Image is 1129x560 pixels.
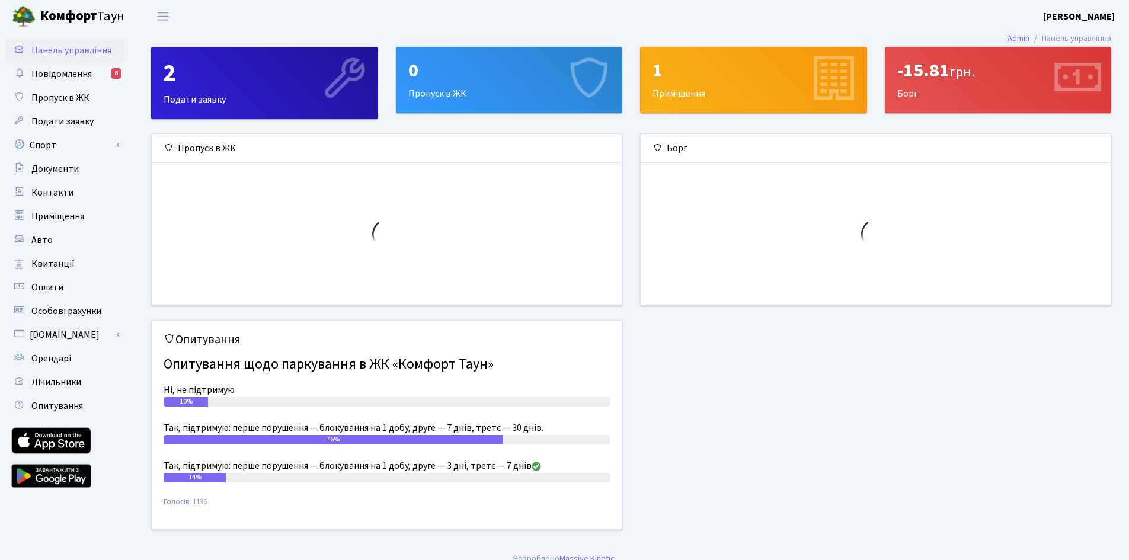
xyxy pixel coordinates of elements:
[1043,9,1115,24] a: [PERSON_NAME]
[6,276,124,299] a: Оплати
[164,497,610,517] small: Голосів: 1136
[897,59,1099,82] div: -15.81
[31,233,53,247] span: Авто
[31,305,101,318] span: Особові рахунки
[151,47,378,119] a: 2Подати заявку
[6,228,124,252] a: Авто
[6,347,124,370] a: Орендарі
[111,68,121,79] div: 8
[396,47,622,113] div: Пропуск в ЖК
[31,115,94,128] span: Подати заявку
[31,210,84,223] span: Приміщення
[31,186,73,199] span: Контакти
[31,162,79,175] span: Документи
[31,376,81,389] span: Лічильники
[6,252,124,276] a: Квитанції
[164,397,208,407] div: 10%
[6,157,124,181] a: Документи
[40,7,97,25] b: Комфорт
[408,59,610,82] div: 0
[6,370,124,394] a: Лічильники
[6,86,124,110] a: Пропуск в ЖК
[949,62,975,82] span: грн.
[396,47,623,113] a: 0Пропуск в ЖК
[164,473,226,482] div: 14%
[641,47,866,113] div: Приміщення
[6,110,124,133] a: Подати заявку
[31,44,111,57] span: Панель управління
[640,47,867,113] a: 1Приміщення
[31,91,89,104] span: Пропуск в ЖК
[885,47,1111,113] div: Борг
[164,351,610,378] h4: Опитування щодо паркування в ЖК «Комфорт Таун»
[148,7,178,26] button: Переключити навігацію
[6,62,124,86] a: Повідомлення8
[164,59,366,88] div: 2
[1029,32,1111,45] li: Панель управління
[164,383,610,397] div: Ні, не підтримую
[641,134,1111,163] div: Борг
[152,47,378,119] div: Подати заявку
[653,59,855,82] div: 1
[6,181,124,204] a: Контакти
[6,133,124,157] a: Спорт
[6,394,124,418] a: Опитування
[1043,10,1115,23] b: [PERSON_NAME]
[31,352,71,365] span: Орендарі
[31,68,92,81] span: Повідомлення
[990,26,1129,51] nav: breadcrumb
[6,39,124,62] a: Панель управління
[152,134,622,163] div: Пропуск в ЖК
[12,5,36,28] img: logo.png
[31,399,83,412] span: Опитування
[164,459,610,473] div: Так, підтримую: перше порушення — блокування на 1 добу, друге — 3 дні, третє — 7 днів
[164,332,610,347] h5: Опитування
[164,421,610,435] div: Так, підтримую: перше порушення — блокування на 1 добу, друге — 7 днів, третє — 30 днів.
[6,323,124,347] a: [DOMAIN_NAME]
[31,257,75,270] span: Квитанції
[6,299,124,323] a: Особові рахунки
[1008,32,1029,44] a: Admin
[164,435,503,444] div: 76%
[31,281,63,294] span: Оплати
[40,7,124,27] span: Таун
[6,204,124,228] a: Приміщення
